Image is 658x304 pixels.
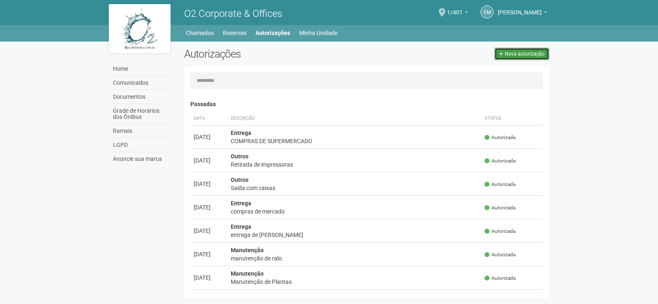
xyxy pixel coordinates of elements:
strong: Outros [231,176,248,183]
th: Data [190,112,227,125]
h4: Passadas [190,101,543,107]
a: Grade de Horários dos Ônibus [111,104,172,124]
a: EM [480,5,494,19]
span: O2 Corporate & Offices [184,8,282,19]
span: Autorizada [485,204,515,211]
div: [DATE] [194,227,224,235]
span: Nova autorização [505,51,545,57]
span: Autorizada [485,228,515,235]
span: Autorizada [485,251,515,258]
div: [DATE] [194,274,224,282]
div: manutenção de ralo [231,254,478,262]
div: [DATE] [194,203,224,211]
div: Retirada de impressoras [231,160,478,169]
div: entrega de [PERSON_NAME] [231,231,478,239]
span: Autorizada [485,181,515,188]
a: Reservas [223,27,246,39]
div: compras de mercado [231,207,478,216]
div: [DATE] [194,156,224,165]
span: Eloisa Mazoni Guntzel [498,1,542,16]
a: Nova autorização [494,48,549,60]
a: Documentos [111,90,172,104]
a: Comunicados [111,76,172,90]
img: logo.jpg [109,4,171,53]
th: Descrição [227,112,482,125]
div: [DATE] [194,180,224,188]
strong: Entrega [231,200,251,207]
strong: Manutenção [231,270,264,277]
a: Autorizações [255,27,290,39]
div: COMPRAS DE SUPERMERCADO [231,137,478,145]
th: Status [481,112,543,125]
strong: Entrega [231,130,251,136]
a: Chamados [186,27,214,39]
a: Ramais [111,124,172,138]
a: Anuncie sua marca [111,152,172,166]
div: [DATE] [194,250,224,258]
a: LGPD [111,138,172,152]
a: [PERSON_NAME] [498,10,547,17]
span: 1/401 [447,1,463,16]
a: Home [111,62,172,76]
div: Manutenção de Plantas [231,278,478,286]
span: Autorizada [485,158,515,165]
a: 1/401 [447,10,468,17]
a: Minha Unidade [299,27,337,39]
div: Saída com caixas [231,184,478,192]
strong: Manutenção [231,247,264,253]
div: [DATE] [194,133,224,141]
h2: Autorizações [184,48,361,60]
span: Autorizada [485,134,515,141]
span: Autorizada [485,275,515,282]
strong: Entrega [231,223,251,230]
strong: Outros [231,153,248,160]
